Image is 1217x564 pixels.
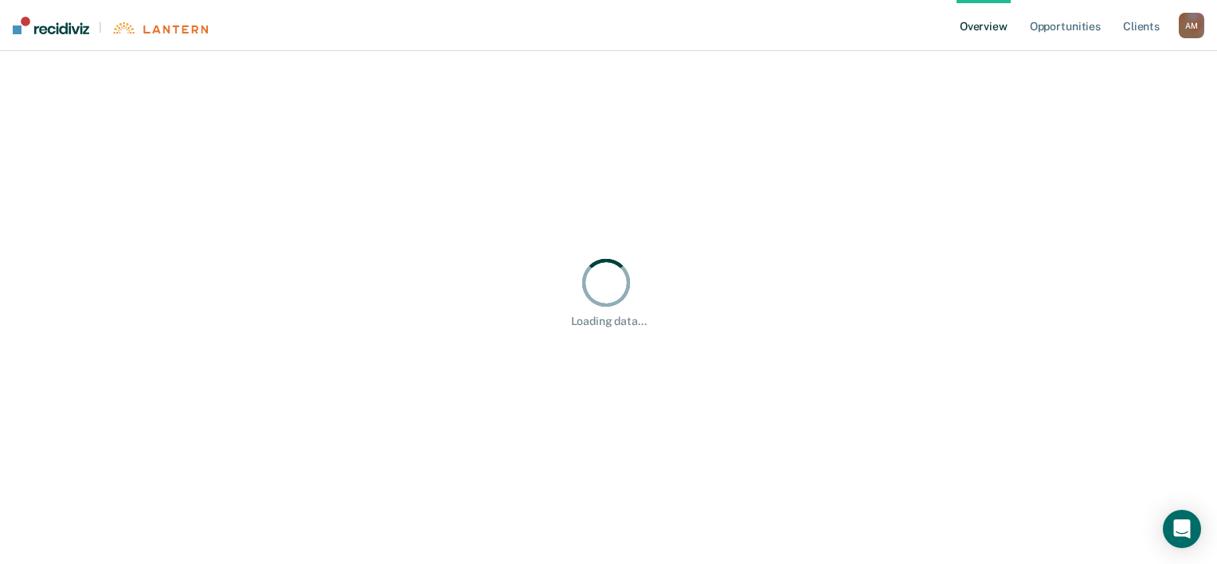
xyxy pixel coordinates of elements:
div: Open Intercom Messenger [1163,510,1201,548]
div: A M [1179,13,1204,38]
img: Lantern [112,22,208,34]
button: AM [1179,13,1204,38]
a: | [13,17,208,34]
span: | [89,21,112,34]
img: Recidiviz [13,17,89,34]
